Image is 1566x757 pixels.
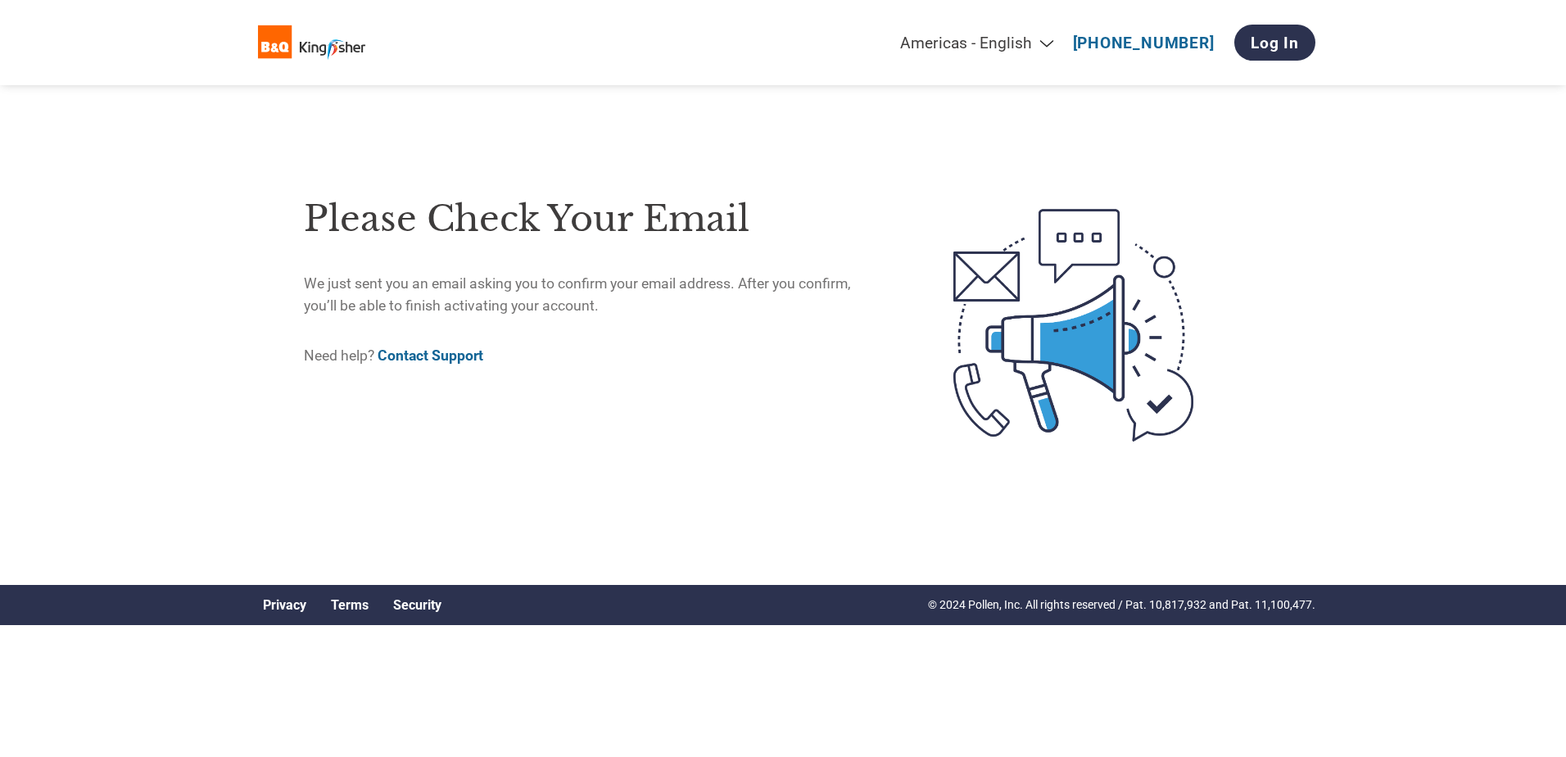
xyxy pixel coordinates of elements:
a: Terms [331,597,369,613]
a: Contact Support [378,347,483,364]
p: © 2024 Pollen, Inc. All rights reserved / Pat. 10,817,932 and Pat. 11,100,477. [928,596,1315,614]
img: B&Q [251,20,373,66]
img: open-email [885,179,1262,471]
h1: Please check your email [304,193,885,246]
a: [PHONE_NUMBER] [1073,34,1215,52]
p: Need help? [304,345,885,366]
a: Security [393,597,441,613]
a: Privacy [263,597,306,613]
a: Log In [1234,25,1315,61]
p: We just sent you an email asking you to confirm your email address. After you confirm, you’ll be ... [304,273,885,316]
